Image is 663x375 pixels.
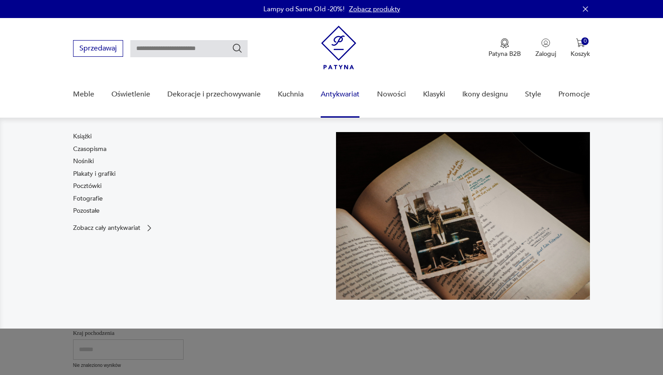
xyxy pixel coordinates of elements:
[581,37,589,45] div: 0
[73,145,106,154] a: Czasopisma
[167,77,261,112] a: Dekoracje i przechowywanie
[525,77,541,112] a: Style
[73,224,154,233] a: Zobacz cały antykwariat
[73,169,115,178] a: Plakaty i grafiki
[111,77,150,112] a: Oświetlenie
[336,132,590,300] img: c8a9187830f37f141118a59c8d49ce82.jpg
[263,5,345,14] p: Lampy od Same Old -20%!
[462,77,508,112] a: Ikony designu
[571,50,590,58] p: Koszyk
[349,5,400,14] a: Zobacz produkty
[377,77,406,112] a: Nowości
[73,46,123,52] a: Sprzedawaj
[558,77,590,112] a: Promocje
[73,77,94,112] a: Meble
[73,225,140,231] p: Zobacz cały antykwariat
[232,43,243,54] button: Szukaj
[73,194,103,203] a: Fotografie
[73,206,100,215] a: Pozostałe
[500,38,509,48] img: Ikona medalu
[73,182,101,191] a: Pocztówki
[278,77,304,112] a: Kuchnia
[541,38,550,47] img: Ikonka użytkownika
[321,26,356,69] img: Patyna - sklep z meblami i dekoracjami vintage
[576,38,585,47] img: Ikona koszyka
[73,132,92,141] a: Książki
[73,40,123,57] button: Sprzedawaj
[321,77,359,112] a: Antykwariat
[488,38,521,58] a: Ikona medaluPatyna B2B
[535,38,556,58] button: Zaloguj
[423,77,445,112] a: Klasyki
[488,38,521,58] button: Patyna B2B
[73,157,94,166] a: Nośniki
[571,38,590,58] button: 0Koszyk
[488,50,521,58] p: Patyna B2B
[535,50,556,58] p: Zaloguj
